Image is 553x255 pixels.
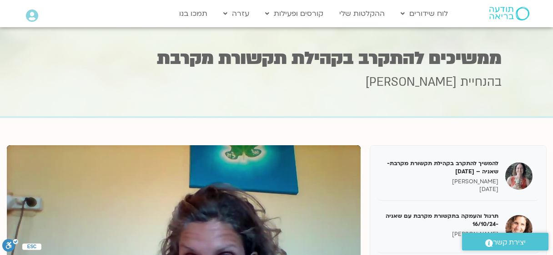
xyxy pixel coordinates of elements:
[462,233,548,250] a: יצירת קשר
[384,212,498,228] h5: תרגול והעמקה בתקשורת מקרבת עם שאניה -16/10/24
[384,159,498,176] h5: להמשיך להתקרב בקהילת תקשורת מקרבת- שאניה – [DATE]
[489,7,529,20] img: תודעה בריאה
[51,49,502,67] h1: ממשיכים להתקרב בקהילת תקשורת מקרבת
[384,178,498,186] p: [PERSON_NAME]
[505,162,533,190] img: להמשיך להתקרב בקהילת תקשורת מקרבת- שאניה – 14/10/24
[396,5,452,22] a: לוח שידורים
[493,236,526,249] span: יצירת קשר
[261,5,328,22] a: קורסים ופעילות
[384,230,498,238] p: [PERSON_NAME]
[460,74,502,90] span: בהנחיית
[384,238,498,246] p: [DATE]
[384,186,498,193] p: [DATE]
[505,215,533,242] img: תרגול והעמקה בתקשורת מקרבת עם שאניה -16/10/24
[219,5,254,22] a: עזרה
[175,5,212,22] a: תמכו בנו
[335,5,389,22] a: ההקלטות שלי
